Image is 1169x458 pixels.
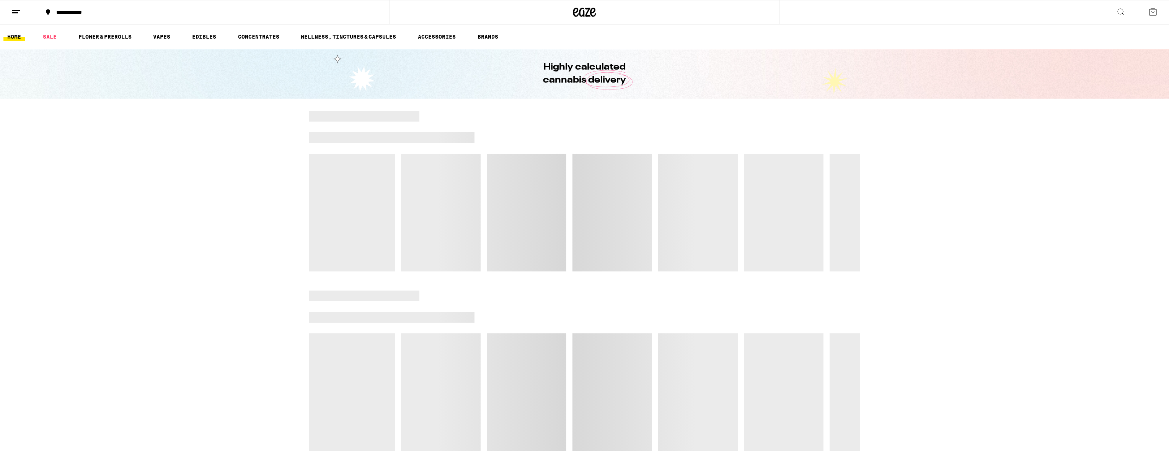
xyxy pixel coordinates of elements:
a: WELLNESS, TINCTURES & CAPSULES [297,32,400,41]
a: FLOWER & PREROLLS [75,32,135,41]
a: VAPES [149,32,174,41]
a: SALE [39,32,60,41]
a: ACCESSORIES [414,32,460,41]
a: HOME [3,32,25,41]
h1: Highly calculated cannabis delivery [522,61,648,87]
a: BRANDS [474,32,502,41]
a: CONCENTRATES [234,32,283,41]
a: EDIBLES [188,32,220,41]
